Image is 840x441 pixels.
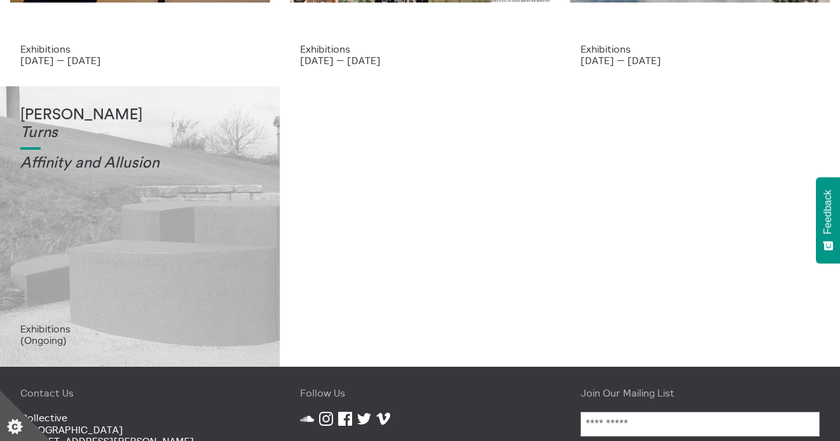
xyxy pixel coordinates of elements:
[581,43,820,55] p: Exhibitions
[20,387,259,398] h4: Contact Us
[20,43,259,55] p: Exhibitions
[20,55,259,66] p: [DATE] — [DATE]
[300,55,539,66] p: [DATE] — [DATE]
[581,387,820,398] h4: Join Our Mailing List
[300,387,539,398] h4: Follow Us
[816,177,840,263] button: Feedback - Show survey
[822,190,834,234] span: Feedback
[20,107,259,142] h1: [PERSON_NAME]
[300,43,539,55] p: Exhibitions
[581,55,820,66] p: [DATE] — [DATE]
[20,155,142,171] em: Affinity and Allusi
[20,125,58,140] em: Turns
[142,155,159,171] em: on
[20,323,259,334] p: Exhibitions
[20,334,259,346] p: (Ongoing)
